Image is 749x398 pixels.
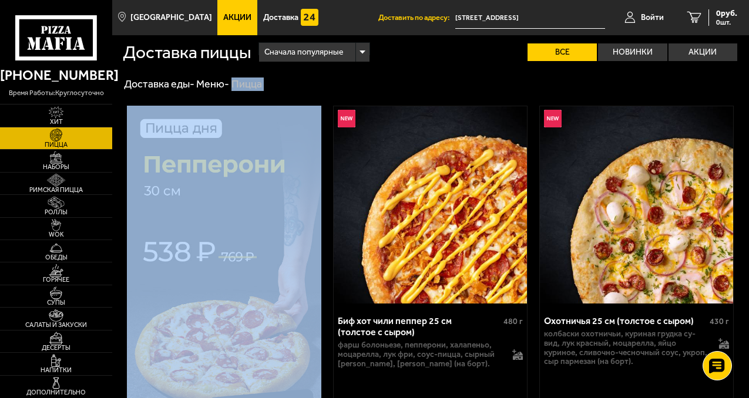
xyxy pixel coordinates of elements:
p: колбаски охотничьи, куриная грудка су-вид, лук красный, моцарелла, яйцо куриное, сливочно-чесночн... [544,329,711,367]
img: Новинка [544,110,562,127]
input: Ваш адрес доставки [455,7,605,29]
div: Биф хот чили пеппер 25 см (толстое с сыром) [338,315,501,338]
span: Войти [641,14,664,22]
img: Новинка [338,110,355,127]
span: [GEOGRAPHIC_DATA] [130,14,212,22]
div: Пицца [231,77,262,91]
span: Сначала популярные [264,41,343,63]
a: Доставка еды- [124,77,194,90]
img: Охотничья 25 см (толстое с сыром) [540,106,733,303]
span: 480 г [503,316,523,326]
img: Биф хот чили пеппер 25 см (толстое с сыром) [334,106,527,303]
a: Меню- [196,77,229,90]
span: 430 г [710,316,729,326]
span: Доставка [263,14,298,22]
label: Все [528,43,597,61]
a: НовинкаОхотничья 25 см (толстое с сыром) [540,106,733,303]
div: Охотничья 25 см (толстое с сыром) [544,315,707,326]
img: 15daf4d41897b9f0e9f617042186c801.svg [301,9,318,26]
span: 0 шт. [716,19,737,26]
label: Акции [669,43,738,61]
h1: Доставка пиццы [123,44,251,62]
span: 0 руб. [716,9,737,18]
a: НовинкаБиф хот чили пеппер 25 см (толстое с сыром) [334,106,527,303]
p: фарш болоньезе, пепперони, халапеньо, моцарелла, лук фри, соус-пицца, сырный [PERSON_NAME], [PERS... [338,340,505,369]
span: Акции [223,14,251,22]
span: Доставить по адресу: [378,14,455,22]
label: Новинки [598,43,667,61]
